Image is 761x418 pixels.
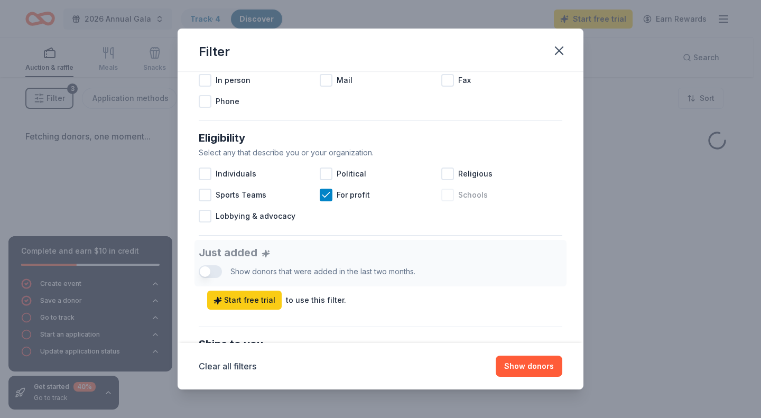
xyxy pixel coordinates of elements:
span: Individuals [216,168,256,180]
span: Phone [216,95,239,108]
span: Schools [458,189,488,201]
span: Sports Teams [216,189,266,201]
div: Select any that describe you or your organization. [199,146,562,159]
div: Ships to you [199,336,562,352]
span: Religious [458,168,493,180]
span: For profit [337,189,370,201]
span: Fax [458,74,471,87]
span: Mail [337,74,352,87]
span: In person [216,74,250,87]
div: to use this filter. [286,294,346,306]
div: Filter [199,43,230,60]
a: Start free trial [207,291,282,310]
div: Eligibility [199,129,562,146]
span: Start free trial [214,294,275,306]
span: Political [337,168,366,180]
button: Clear all filters [199,360,256,373]
span: Lobbying & advocacy [216,210,295,222]
button: Show donors [496,356,562,377]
